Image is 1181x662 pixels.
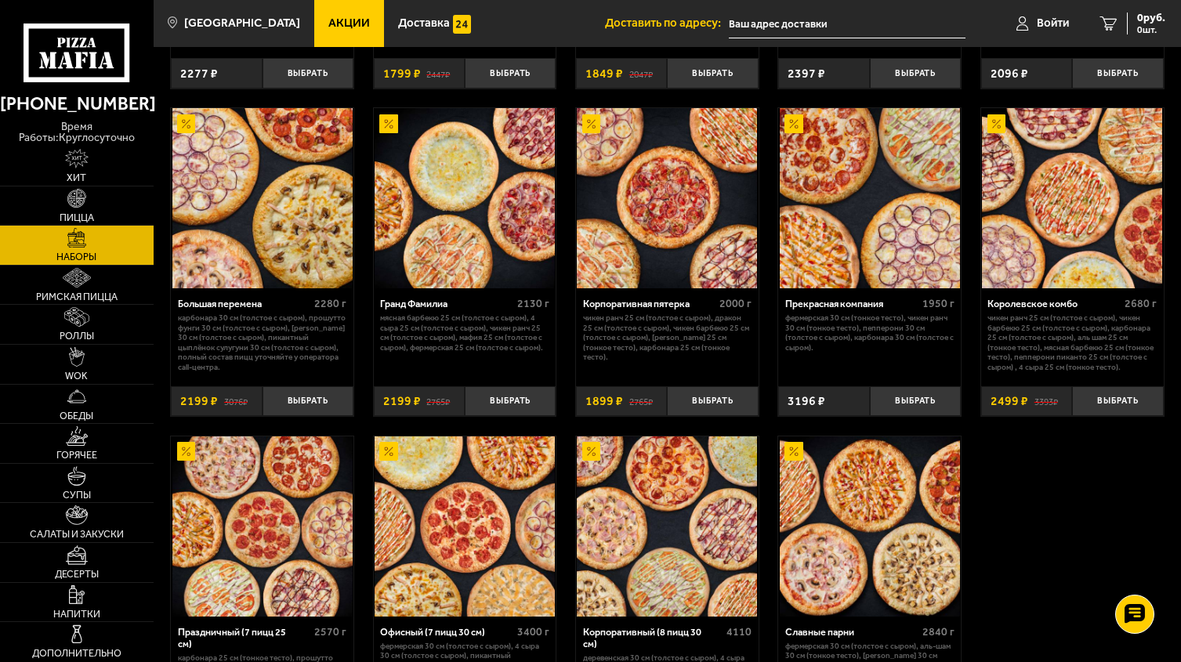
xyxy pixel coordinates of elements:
button: Выбрать [1072,58,1163,88]
span: Доставка [398,17,450,29]
img: Офисный (7 пицц 30 см) [375,436,555,617]
img: Акционный [379,114,398,133]
span: Десерты [55,570,99,580]
span: Горячее [56,450,97,461]
s: 3076 ₽ [224,395,248,407]
p: Чикен Ранч 25 см (толстое с сыром), Чикен Барбекю 25 см (толстое с сыром), Карбонара 25 см (толст... [987,313,1157,372]
a: АкционныйКорпоративная пятерка [576,108,759,288]
span: 2840 г [922,625,955,638]
span: 2280 г [314,297,346,310]
span: 2277 ₽ [180,67,218,80]
img: Акционный [582,114,601,133]
img: Праздничный (7 пицц 25 см) [172,436,353,617]
img: Акционный [177,442,196,461]
img: 15daf4d41897b9f0e9f617042186c801.svg [453,15,472,34]
p: Чикен Ранч 25 см (толстое с сыром), Дракон 25 см (толстое с сыром), Чикен Барбекю 25 см (толстое ... [583,313,752,363]
img: Корпоративная пятерка [577,108,757,288]
span: Роллы [60,331,94,342]
button: Выбрать [1072,386,1163,416]
a: АкционныйБольшая перемена [171,108,353,288]
img: Акционный [582,442,601,461]
a: АкционныйГранд Фамилиа [374,108,556,288]
span: 2499 ₽ [991,395,1028,407]
img: Большая перемена [172,108,353,288]
a: АкционныйПрекрасная компания [778,108,961,288]
input: Ваш адрес доставки [729,9,965,38]
s: 2765 ₽ [629,395,653,407]
span: Пицца [60,213,94,223]
span: Доставить по адресу: [605,17,729,29]
button: Выбрать [667,386,758,416]
span: 2397 ₽ [788,67,825,80]
div: Большая перемена [178,298,311,309]
button: Выбрать [667,58,758,88]
p: Карбонара 30 см (толстое с сыром), Прошутто Фунги 30 см (толстое с сыром), [PERSON_NAME] 30 см (т... [178,313,347,372]
span: 2570 г [314,625,346,638]
div: Королевское комбо [987,298,1121,309]
button: Выбрать [263,58,353,88]
span: WOK [65,371,88,382]
img: Акционный [784,114,803,133]
img: Акционный [987,114,1006,133]
span: Акции [328,17,370,29]
button: Выбрать [870,386,961,416]
a: АкционныйКорпоративный (8 пицц 30 см) [576,436,759,617]
div: Славные парни [785,626,918,638]
s: 3393 ₽ [1034,395,1058,407]
span: 0 шт. [1137,25,1165,34]
span: 1799 ₽ [383,67,421,80]
span: 2199 ₽ [180,395,218,407]
img: Королевское комбо [982,108,1162,288]
a: АкционныйСлавные парни [778,436,961,617]
span: [GEOGRAPHIC_DATA] [184,17,300,29]
s: 2765 ₽ [426,395,450,407]
span: 2130 г [517,297,549,310]
span: 2199 ₽ [383,395,421,407]
div: Прекрасная компания [785,298,918,309]
span: Салаты и закуски [30,530,124,540]
span: 2000 г [719,297,752,310]
span: 3196 ₽ [788,395,825,407]
a: АкционныйКоролевское комбо [981,108,1164,288]
img: Прекрасная компания [780,108,960,288]
span: 4110 [726,625,752,638]
p: Фермерская 30 см (тонкое тесто), Чикен Ранч 30 см (тонкое тесто), Пепперони 30 см (толстое с сыро... [785,313,955,353]
button: Выбрать [465,58,556,88]
img: Корпоративный (8 пицц 30 см) [577,436,757,617]
span: 1950 г [922,297,955,310]
span: 0 руб. [1137,13,1165,24]
button: Выбрать [870,58,961,88]
button: Выбрать [263,386,353,416]
img: Акционный [784,442,803,461]
div: Корпоративный (8 пицц 30 см) [583,626,723,649]
span: Хит [67,173,86,183]
img: Акционный [177,114,196,133]
span: Римская пицца [36,292,118,302]
img: Акционный [379,442,398,461]
img: Гранд Фамилиа [375,108,555,288]
button: Выбрать [465,386,556,416]
span: Супы [63,490,91,501]
img: Славные парни [780,436,960,617]
span: 1899 ₽ [585,395,623,407]
span: 3400 г [517,625,549,638]
span: 2096 ₽ [991,67,1028,80]
span: Напитки [53,610,100,620]
s: 2447 ₽ [426,67,450,80]
a: АкционныйОфисный (7 пицц 30 см) [374,436,556,617]
span: Дополнительно [32,649,121,659]
s: 2047 ₽ [629,67,653,80]
span: Наборы [56,252,96,262]
div: Офисный (7 пицц 30 см) [380,626,513,638]
div: Гранд Фамилиа [380,298,513,309]
div: Корпоративная пятерка [583,298,716,309]
span: Обеды [60,411,93,421]
p: Мясная Барбекю 25 см (толстое с сыром), 4 сыра 25 см (толстое с сыром), Чикен Ранч 25 см (толстое... [380,313,549,353]
span: 1849 ₽ [585,67,623,80]
div: Праздничный (7 пицц 25 см) [178,626,311,649]
a: АкционныйПраздничный (7 пицц 25 см) [171,436,353,617]
span: Войти [1037,17,1069,29]
span: 2680 г [1125,297,1157,310]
